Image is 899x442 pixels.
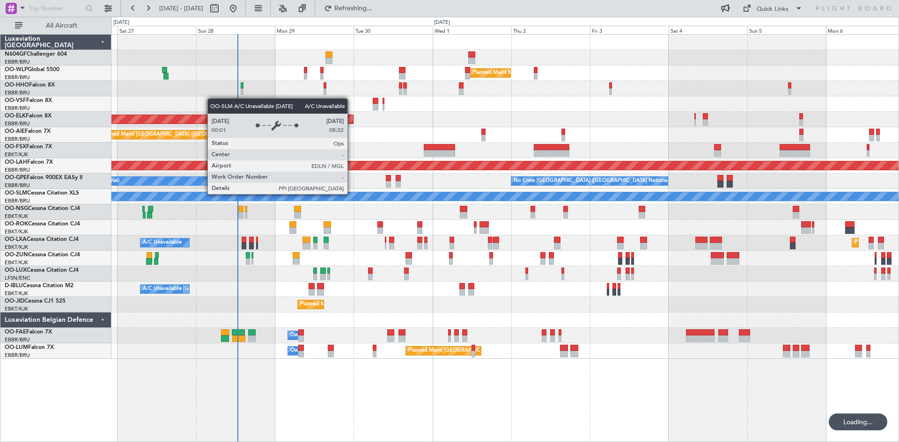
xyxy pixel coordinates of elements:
span: OO-LUX [5,268,27,273]
a: OO-SLMCessna Citation XLS [5,190,79,196]
span: N604GF [5,51,27,57]
span: OO-LXA [5,237,27,242]
span: All Aircraft [24,22,99,29]
div: Quick Links [757,5,788,14]
div: Sat 27 [118,26,196,34]
div: Mon 29 [275,26,354,34]
div: [DATE] [113,19,129,27]
a: EBBR/BRU [5,136,30,143]
span: OO-AIE [5,129,25,134]
a: EBBR/BRU [5,105,30,112]
a: OO-AIEFalcon 7X [5,129,51,134]
span: Refreshing... [334,5,373,12]
div: A/C Unavailable [GEOGRAPHIC_DATA]-[GEOGRAPHIC_DATA] [143,282,292,296]
a: OO-ELKFalcon 8X [5,113,52,119]
span: OO-FAE [5,329,26,335]
a: EBKT/KJK [5,290,28,297]
a: OO-ROKCessna Citation CJ4 [5,221,80,227]
span: OO-FSX [5,144,26,150]
div: Planned Maint [GEOGRAPHIC_DATA] ([GEOGRAPHIC_DATA] National) [408,344,578,358]
span: OO-GPE [5,175,27,181]
a: EBKT/KJK [5,259,28,266]
div: [DATE] [434,19,450,27]
a: OO-NSGCessna Citation CJ4 [5,206,80,211]
a: OO-WLPGlobal 5500 [5,67,59,72]
div: Planned Maint [GEOGRAPHIC_DATA] ([GEOGRAPHIC_DATA]) [100,128,248,142]
span: OO-JID [5,298,24,304]
a: EBBR/BRU [5,74,30,81]
div: Sun 28 [196,26,275,34]
button: All Aircraft [10,18,102,33]
span: OO-ROK [5,221,28,227]
span: OO-ZUN [5,252,28,258]
a: EBBR/BRU [5,197,30,204]
span: [DATE] - [DATE] [159,4,203,13]
a: EBKT/KJK [5,213,28,220]
a: EBBR/BRU [5,120,30,127]
a: OO-LUXCessna Citation CJ4 [5,268,79,273]
input: Trip Number [29,1,82,15]
div: Sat 4 [669,26,747,34]
div: Planned Maint Milan (Linate) [472,66,540,80]
a: OO-FAEFalcon 7X [5,329,52,335]
a: EBBR/BRU [5,352,30,359]
span: OO-WLP [5,67,28,72]
a: OO-LXACessna Citation CJ4 [5,237,79,242]
div: Tue 30 [354,26,432,34]
div: Loading... [829,413,887,430]
button: Refreshing... [320,1,376,16]
span: OO-ELK [5,113,26,119]
span: OO-VSF [5,98,26,103]
a: OO-JIDCessna CJ1 525 [5,298,66,304]
div: Wed 1 [433,26,511,34]
a: N604GFChallenger 604 [5,51,67,57]
a: EBBR/BRU [5,89,30,96]
div: Owner Melsbroek Air Base [290,344,354,358]
div: Owner Melsbroek Air Base [290,328,354,342]
span: OO-SLM [5,190,27,196]
a: OO-ZUNCessna Citation CJ4 [5,252,80,258]
a: OO-GPEFalcon 900EX EASy II [5,175,82,181]
div: A/C Unavailable [143,236,182,250]
a: EBBR/BRU [5,167,30,174]
span: OO-LAH [5,159,27,165]
a: EBBR/BRU [5,58,30,65]
a: D-IBLUCessna Citation M2 [5,283,74,289]
div: Sun 5 [747,26,826,34]
a: EBKT/KJK [5,151,28,158]
div: Planned Maint Kortrijk-[GEOGRAPHIC_DATA] [300,297,409,312]
a: OO-HHOFalcon 8X [5,82,55,88]
a: EBBR/BRU [5,182,30,189]
a: OO-LUMFalcon 7X [5,345,54,350]
div: Thu 2 [511,26,590,34]
a: EBKT/KJK [5,244,28,251]
a: LFSN/ENC [5,275,30,282]
a: OO-FSXFalcon 7X [5,144,52,150]
a: EBKT/KJK [5,305,28,312]
div: Fri 3 [590,26,669,34]
span: OO-NSG [5,206,28,211]
span: OO-LUM [5,345,28,350]
a: OO-VSFFalcon 8X [5,98,52,103]
a: OO-LAHFalcon 7X [5,159,53,165]
div: No Crew [GEOGRAPHIC_DATA] ([GEOGRAPHIC_DATA] National) [514,174,671,188]
button: Quick Links [738,1,807,16]
a: EBKT/KJK [5,228,28,235]
a: EBBR/BRU [5,336,30,343]
span: OO-HHO [5,82,29,88]
span: D-IBLU [5,283,23,289]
